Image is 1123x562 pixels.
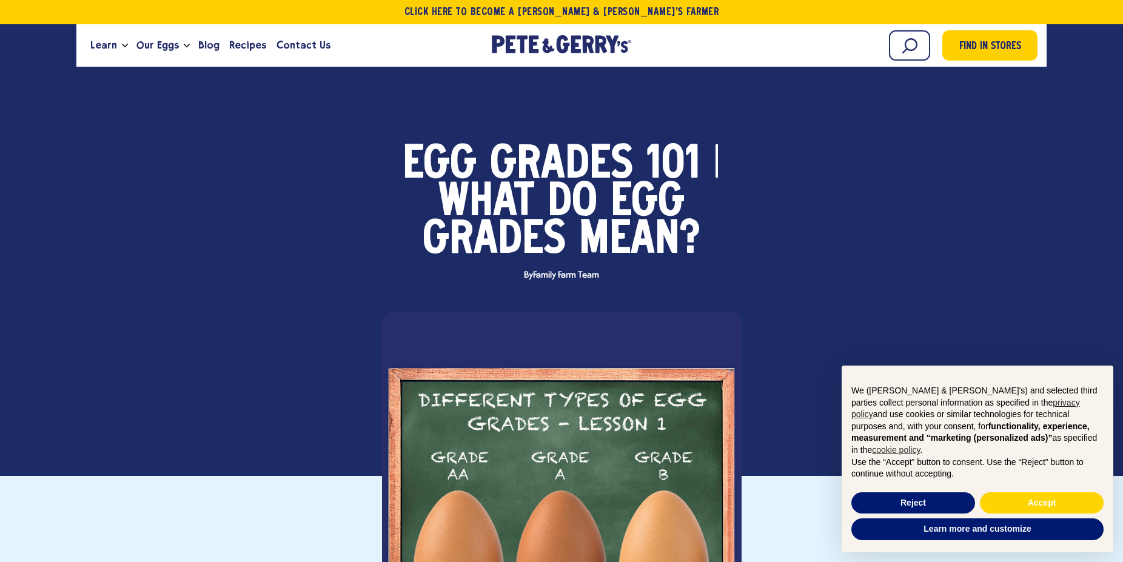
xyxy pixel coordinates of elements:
[942,30,1038,61] a: Find in Stores
[438,184,534,222] span: What
[579,222,700,259] span: Mean?
[959,39,1021,55] span: Find in Stores
[851,385,1104,457] p: We ([PERSON_NAME] & [PERSON_NAME]'s) and selected third parties collect personal information as s...
[980,492,1104,514] button: Accept
[136,38,179,53] span: Our Eggs
[85,29,122,62] a: Learn
[872,445,920,455] a: cookie policy
[198,38,220,53] span: Blog
[423,222,566,259] span: Grades
[851,492,975,514] button: Reject
[193,29,224,62] a: Blog
[533,270,599,280] span: Family Farm Team
[490,147,633,184] span: Grades
[851,457,1104,480] p: Use the “Accept” button to consent. Use the “Reject” button to continue without accepting.
[889,30,930,61] input: Search
[224,29,271,62] a: Recipes
[277,38,330,53] span: Contact Us
[403,147,477,184] span: Egg
[90,38,117,53] span: Learn
[122,44,128,48] button: Open the dropdown menu for Learn
[184,44,190,48] button: Open the dropdown menu for Our Eggs
[132,29,184,62] a: Our Eggs
[272,29,335,62] a: Contact Us
[646,147,700,184] span: 101
[229,38,266,53] span: Recipes
[713,147,720,184] span: |
[548,184,597,222] span: Do
[611,184,685,222] span: Egg
[518,271,605,280] span: By
[851,518,1104,540] button: Learn more and customize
